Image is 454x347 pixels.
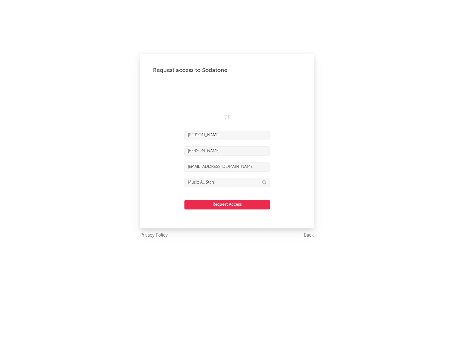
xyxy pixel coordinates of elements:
input: Email [184,162,270,172]
input: Last Name [184,146,270,156]
input: First Name [184,131,270,140]
a: Back [304,232,314,239]
div: Request access to Sodatone [153,67,301,74]
input: Division [184,178,270,187]
button: Request Access [184,200,270,209]
div: OR [184,114,270,121]
a: Privacy Policy [140,232,168,239]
